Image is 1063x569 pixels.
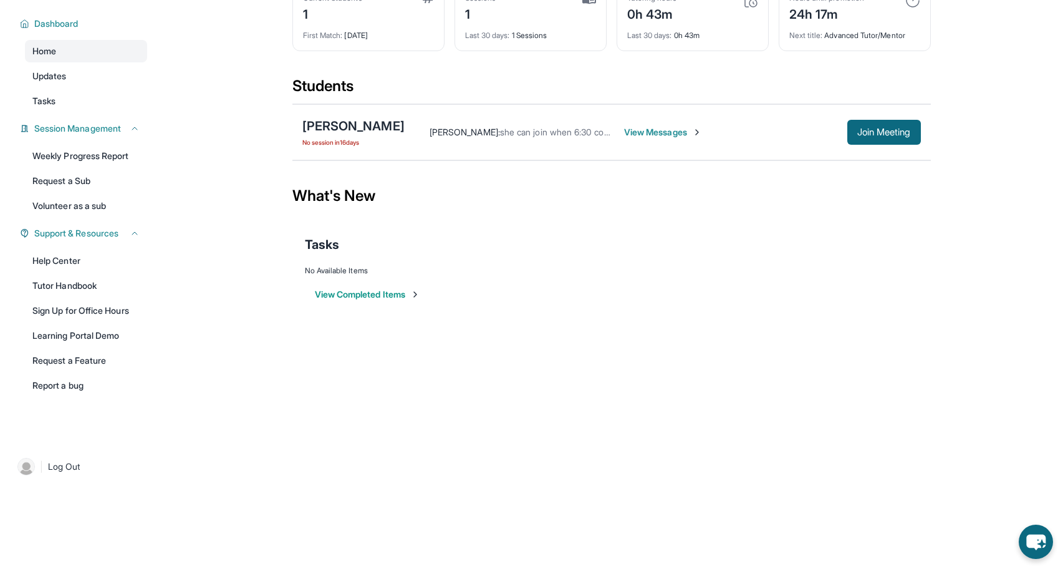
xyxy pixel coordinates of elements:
[302,117,405,135] div: [PERSON_NAME]
[25,299,147,322] a: Sign Up for Office Hours
[25,90,147,112] a: Tasks
[29,17,140,30] button: Dashboard
[25,145,147,167] a: Weekly Progress Report
[292,76,931,104] div: Students
[34,122,121,135] span: Session Management
[465,23,596,41] div: 1 Sessions
[25,324,147,347] a: Learning Portal Demo
[789,3,864,23] div: 24h 17m
[465,3,496,23] div: 1
[430,127,500,137] span: [PERSON_NAME] :
[624,126,702,139] span: View Messages
[303,31,343,40] span: First Match :
[25,65,147,87] a: Updates
[29,122,140,135] button: Session Management
[627,3,677,23] div: 0h 43m
[32,70,67,82] span: Updates
[789,23,920,41] div: Advanced Tutor/Mentor
[25,374,147,397] a: Report a bug
[1019,525,1053,559] button: chat-button
[305,266,918,276] div: No Available Items
[857,129,911,136] span: Join Meeting
[34,17,79,30] span: Dashboard
[305,236,339,253] span: Tasks
[17,458,35,475] img: user-img
[847,120,921,145] button: Join Meeting
[627,23,758,41] div: 0h 43m
[32,45,56,57] span: Home
[302,137,405,147] span: No session in 16 days
[500,127,623,137] span: she can join when 6:30 comes!
[303,3,362,23] div: 1
[292,168,931,223] div: What's New
[25,40,147,62] a: Home
[25,349,147,372] a: Request a Feature
[12,453,147,480] a: |Log Out
[303,23,434,41] div: [DATE]
[315,288,420,301] button: View Completed Items
[40,459,43,474] span: |
[25,195,147,217] a: Volunteer as a sub
[48,460,80,473] span: Log Out
[25,275,147,297] a: Tutor Handbook
[465,31,510,40] span: Last 30 days :
[789,31,823,40] span: Next title :
[627,31,672,40] span: Last 30 days :
[34,227,118,240] span: Support & Resources
[29,227,140,240] button: Support & Resources
[692,127,702,137] img: Chevron-Right
[32,95,55,107] span: Tasks
[25,250,147,272] a: Help Center
[25,170,147,192] a: Request a Sub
